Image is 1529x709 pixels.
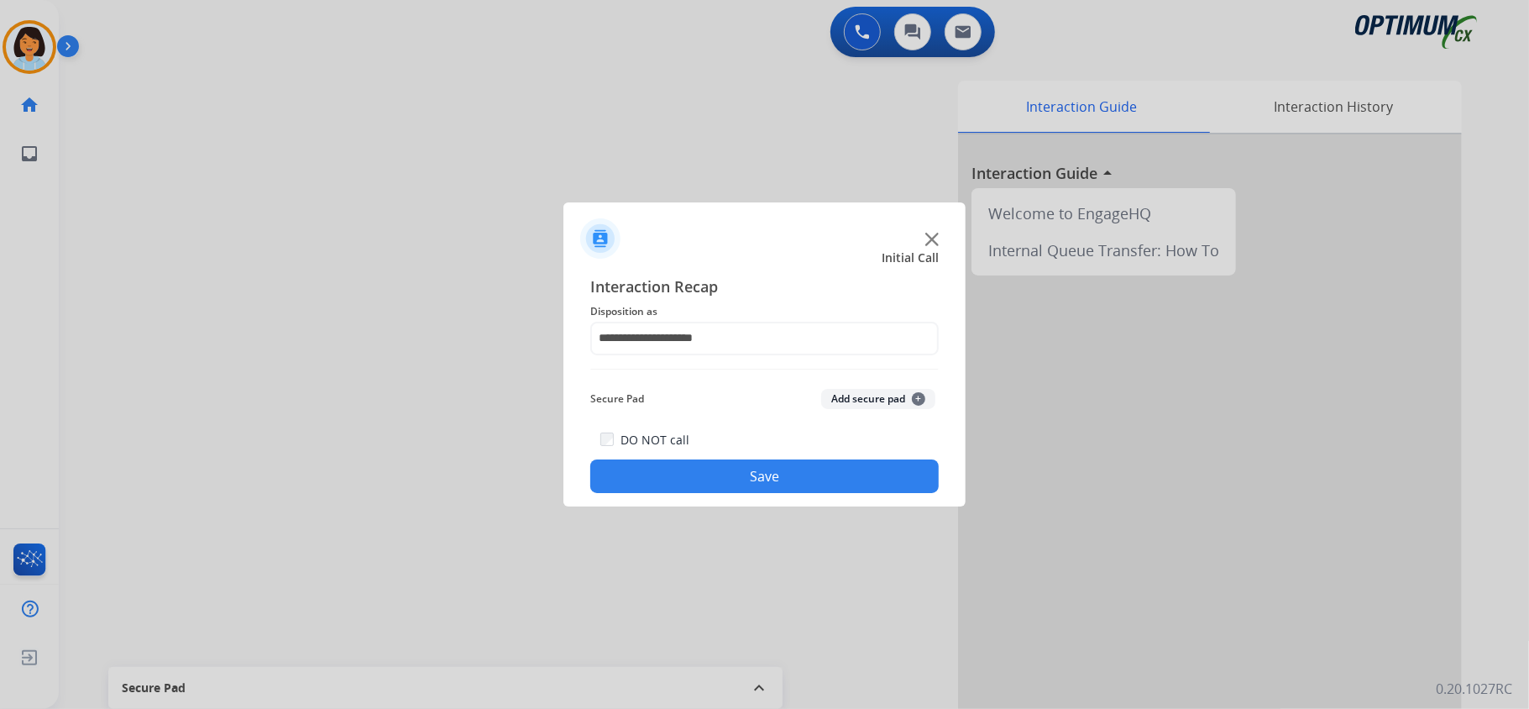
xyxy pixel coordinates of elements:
img: contact-recap-line.svg [590,369,939,370]
span: Disposition as [590,302,939,322]
img: contactIcon [580,218,621,259]
p: 0.20.1027RC [1436,679,1512,699]
span: + [912,392,925,406]
label: DO NOT call [621,432,689,449]
button: Save [590,460,939,493]
button: Add secure pad+ [821,389,935,409]
span: Secure Pad [590,389,644,409]
span: Initial Call [882,249,939,266]
span: Interaction Recap [590,275,939,302]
